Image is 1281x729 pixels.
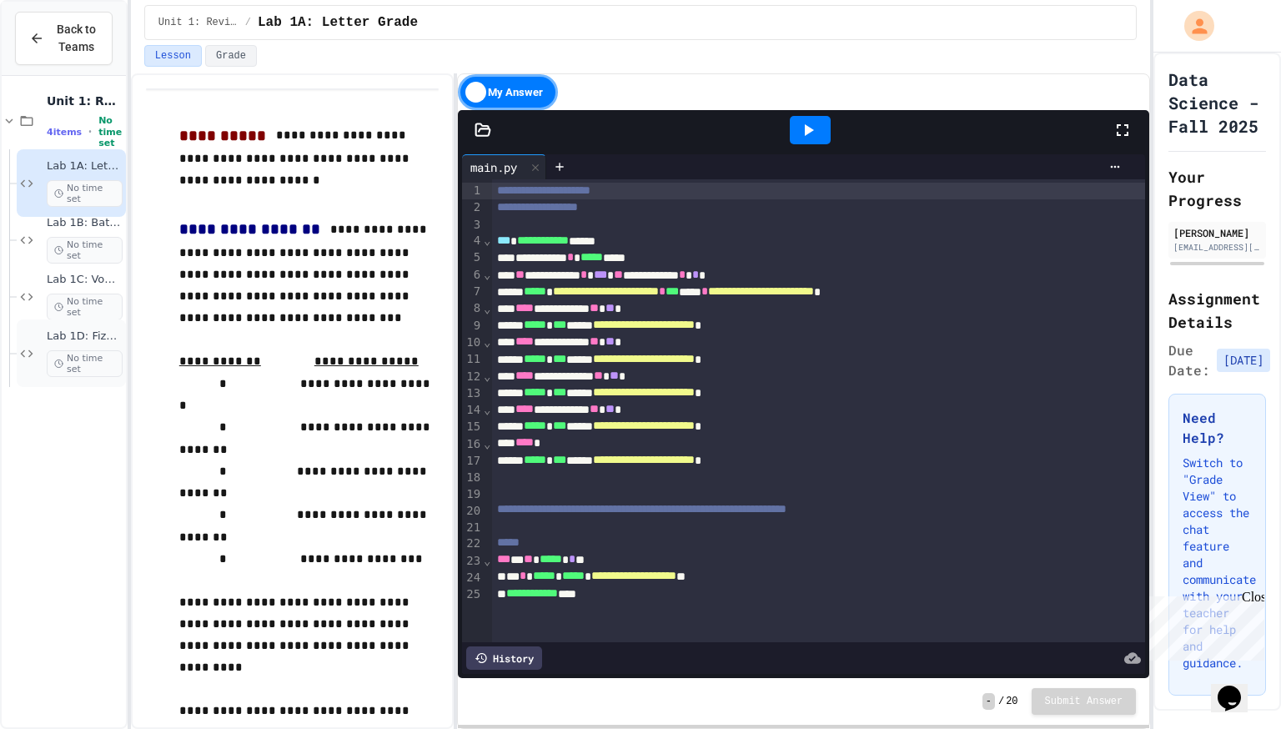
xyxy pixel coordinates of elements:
h2: Your Progress [1168,165,1266,212]
div: 11 [462,351,483,368]
div: 17 [462,453,483,470]
span: Unit 1: Review [158,16,239,29]
span: Fold line [483,302,491,315]
div: 5 [462,249,483,266]
span: No time set [98,115,123,148]
div: 13 [462,385,483,402]
span: Fold line [483,268,491,281]
span: No time set [47,237,123,264]
h3: Need Help? [1183,408,1252,448]
span: • [88,125,92,138]
p: Switch to "Grade View" to access the chat feature and communicate with your teacher for help and ... [1183,455,1252,671]
h1: Data Science - Fall 2025 [1168,68,1266,138]
div: My Account [1167,7,1218,45]
div: 4 [462,233,483,249]
span: No time set [47,294,123,320]
div: 15 [462,419,483,435]
span: - [982,693,995,710]
button: Submit Answer [1032,688,1137,715]
span: No time set [47,180,123,207]
button: Back to Teams [15,12,113,65]
span: 20 [1006,695,1017,708]
div: 20 [462,503,483,520]
div: 10 [462,334,483,351]
div: 7 [462,284,483,300]
div: 22 [462,535,483,552]
span: Fold line [483,554,491,567]
iframe: chat widget [1143,590,1264,661]
div: History [466,646,542,670]
span: Submit Answer [1045,695,1123,708]
div: 21 [462,520,483,536]
div: 24 [462,570,483,586]
span: Lab 1A: Letter Grade [258,13,418,33]
iframe: chat widget [1211,662,1264,712]
span: [DATE] [1217,349,1270,372]
div: 19 [462,486,483,503]
div: 16 [462,436,483,453]
span: No time set [47,350,123,377]
span: Lab 1D: FizzBuzz [47,329,123,344]
span: Fold line [483,403,491,416]
span: Unit 1: Review [47,93,123,108]
span: Fold line [483,234,491,247]
div: Chat with us now!Close [7,7,115,106]
div: 9 [462,318,483,334]
div: 3 [462,217,483,234]
span: / [245,16,251,29]
div: main.py [462,158,525,176]
span: Fold line [483,370,491,383]
span: Lab 1C: Vowel Count [47,273,123,287]
span: / [998,695,1004,708]
div: [PERSON_NAME] [1173,225,1261,240]
span: Lab 1A: Letter Grade [47,159,123,173]
span: Lab 1B: Batter Up! [47,216,123,230]
span: Fold line [483,335,491,349]
div: main.py [462,154,546,179]
div: 12 [462,369,483,385]
div: 23 [462,553,483,570]
span: Back to Teams [54,21,98,56]
div: 6 [462,267,483,284]
button: Lesson [144,45,202,67]
span: Due Date: [1168,340,1210,380]
div: 18 [462,470,483,486]
span: 4 items [47,127,82,138]
span: Fold line [483,437,491,450]
div: 8 [462,300,483,317]
button: Grade [205,45,257,67]
div: 1 [462,183,483,199]
div: 25 [462,586,483,603]
div: 14 [462,402,483,419]
div: [EMAIL_ADDRESS][PERSON_NAME][DOMAIN_NAME] [1173,241,1261,254]
div: 2 [462,199,483,216]
h2: Assignment Details [1168,287,1266,334]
